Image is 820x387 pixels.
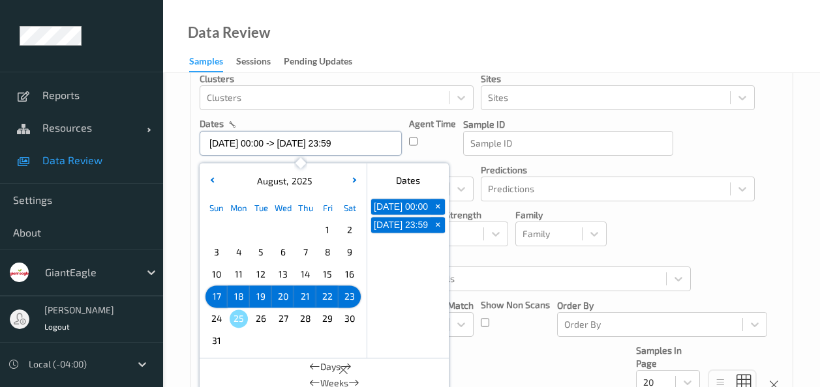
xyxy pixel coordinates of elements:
span: 30 [341,309,359,328]
div: Fri [316,197,339,219]
div: Choose Friday August 15 of 2025 [316,263,339,285]
div: Dates [367,168,449,193]
span: 26 [252,309,270,328]
div: Data Review [188,26,270,39]
div: Choose Thursday August 14 of 2025 [294,263,316,285]
span: 8 [318,243,337,261]
a: Pending Updates [284,53,365,71]
span: Days [320,360,341,373]
div: Choose Saturday August 23 of 2025 [339,285,361,308]
span: 18 [230,287,248,306]
span: 28 [296,309,314,328]
div: Wed [272,197,294,219]
span: 14 [296,265,314,283]
div: Choose Tuesday August 12 of 2025 [250,263,272,285]
div: Choose Friday August 08 of 2025 [316,241,339,263]
span: + [431,218,445,232]
div: Sat [339,197,361,219]
span: 12 [252,265,270,283]
div: Choose Thursday September 04 of 2025 [294,330,316,352]
div: Choose Monday September 01 of 2025 [228,330,250,352]
a: Samples [189,53,236,72]
p: Clusters [200,72,474,85]
div: Thu [294,197,316,219]
div: Choose Sunday August 03 of 2025 [205,241,228,263]
div: Choose Wednesday August 27 of 2025 [272,308,294,330]
div: Choose Friday September 05 of 2025 [316,330,339,352]
div: Sun [205,197,228,219]
div: Choose Thursday August 21 of 2025 [294,285,316,308]
span: 11 [230,265,248,283]
span: 6 [274,243,292,261]
span: 4 [230,243,248,261]
div: Choose Wednesday July 30 of 2025 [272,219,294,241]
div: Choose Saturday August 02 of 2025 [339,219,361,241]
div: Mon [228,197,250,219]
p: Family [515,208,607,222]
p: dates [200,117,224,130]
span: 1 [318,221,337,239]
p: Models [417,253,691,266]
div: Choose Tuesday August 26 of 2025 [250,308,272,330]
div: Choose Sunday August 24 of 2025 [205,308,228,330]
span: 31 [207,332,226,350]
p: Predictions [481,164,755,177]
p: Agent Time [409,117,456,130]
div: Choose Monday August 25 of 2025 [228,308,250,330]
span: 17 [207,287,226,306]
div: Choose Friday August 01 of 2025 [316,219,339,241]
p: Sample ID [463,118,673,131]
div: Choose Saturday August 30 of 2025 [339,308,361,330]
div: Choose Wednesday August 06 of 2025 [272,241,294,263]
div: Choose Monday August 18 of 2025 [228,285,250,308]
div: Choose Thursday July 31 of 2025 [294,219,316,241]
span: 29 [318,309,337,328]
span: 10 [207,265,226,283]
div: Choose Thursday August 07 of 2025 [294,241,316,263]
button: [DATE] 23:59 [371,217,431,233]
div: Choose Sunday July 27 of 2025 [205,219,228,241]
div: Choose Sunday August 10 of 2025 [205,263,228,285]
div: , [254,175,312,188]
p: Match Strength [417,208,508,222]
span: 5 [252,243,270,261]
span: 2 [341,221,359,239]
span: 25 [230,309,248,328]
span: 13 [274,265,292,283]
div: Choose Wednesday September 03 of 2025 [272,330,294,352]
div: Choose Wednesday August 20 of 2025 [272,285,294,308]
div: Choose Monday July 28 of 2025 [228,219,250,241]
span: 21 [296,287,314,306]
div: Choose Tuesday August 19 of 2025 [250,285,272,308]
span: 19 [252,287,270,306]
div: Choose Friday August 22 of 2025 [316,285,339,308]
span: 27 [274,309,292,328]
span: 9 [341,243,359,261]
div: Choose Saturday September 06 of 2025 [339,330,361,352]
span: 7 [296,243,314,261]
div: Choose Sunday August 17 of 2025 [205,285,228,308]
button: + [431,217,445,233]
span: 15 [318,265,337,283]
div: Choose Sunday August 31 of 2025 [205,330,228,352]
div: Choose Thursday August 28 of 2025 [294,308,316,330]
div: Choose Friday August 29 of 2025 [316,308,339,330]
button: + [431,199,445,214]
button: [DATE] 00:00 [371,199,431,214]
div: Choose Wednesday August 13 of 2025 [272,263,294,285]
span: 2025 [288,175,312,186]
div: Choose Tuesday August 05 of 2025 [250,241,272,263]
div: Choose Saturday August 09 of 2025 [339,241,361,263]
div: Choose Monday August 04 of 2025 [228,241,250,263]
span: 24 [207,309,226,328]
div: Sessions [236,55,271,71]
p: Samples In Page [636,344,700,370]
div: Samples [189,55,223,72]
div: Tue [250,197,272,219]
p: Show Non Scans [481,298,550,311]
span: 22 [318,287,337,306]
span: 23 [341,287,359,306]
p: Sites [481,72,755,85]
span: August [254,175,286,186]
span: 3 [207,243,226,261]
